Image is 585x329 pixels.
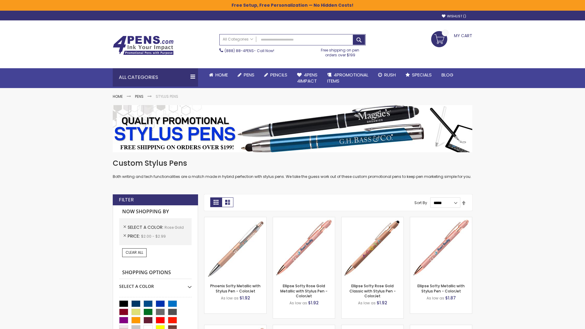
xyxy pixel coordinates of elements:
[437,68,458,82] a: Blog
[119,279,192,289] div: Select A Color
[441,72,453,78] span: Blog
[442,14,466,19] a: Wishlist
[165,225,184,230] span: Rose Gold
[358,300,376,306] span: As low as
[113,158,472,168] h1: Custom Stylus Pens
[141,234,166,239] span: $2.00 - $2.99
[412,72,432,78] span: Specials
[417,283,465,293] a: Ellipse Softy Metallic with Stylus Pen - ColorJet
[128,224,165,230] span: Select A Color
[401,68,437,82] a: Specials
[342,217,403,279] img: Ellipse Softy Rose Gold Classic with Stylus Pen - ColorJet-Rose Gold
[204,217,266,279] img: Phoenix Softy Metallic with Stylus Pen - ColorJet-Rose gold
[410,217,472,222] a: Ellipse Softy Metallic with Stylus Pen - ColorJet-Rose Gold
[210,283,261,293] a: Phoenix Softy Metallic with Stylus Pen - ColorJet
[119,205,192,218] strong: Now Shopping by
[113,36,174,55] img: 4Pens Custom Pens and Promotional Products
[289,300,307,306] span: As low as
[315,45,366,58] div: Free shipping on pen orders over $199
[445,295,456,301] span: $1.87
[204,68,233,82] a: Home
[373,68,401,82] a: Rush
[427,295,444,301] span: As low as
[259,68,292,82] a: Pencils
[342,217,403,222] a: Ellipse Softy Rose Gold Classic with Stylus Pen - ColorJet-Rose Gold
[384,72,396,78] span: Rush
[113,105,472,152] img: Stylus Pens
[233,68,259,82] a: Pens
[270,72,287,78] span: Pencils
[220,34,256,44] a: All Categories
[239,295,250,301] span: $1.92
[113,68,198,87] div: All Categories
[119,266,192,279] strong: Shopping Options
[119,196,134,203] strong: Filter
[126,250,143,255] span: Clear All
[215,72,228,78] span: Home
[122,248,147,257] a: Clear All
[327,72,368,84] span: 4PROMOTIONAL ITEMS
[210,197,222,207] strong: Grid
[273,217,335,222] a: Ellipse Softy Rose Gold Metallic with Stylus Pen - ColorJet-Rose Gold
[308,300,319,306] span: $1.92
[204,217,266,222] a: Phoenix Softy Metallic with Stylus Pen - ColorJet-Rose gold
[113,94,123,99] a: Home
[297,72,317,84] span: 4Pens 4impact
[225,48,274,53] span: - Call Now!
[244,72,254,78] span: Pens
[322,68,373,88] a: 4PROMOTIONALITEMS
[292,68,322,88] a: 4Pens4impact
[221,295,239,301] span: As low as
[128,233,141,239] span: Price
[273,217,335,279] img: Ellipse Softy Rose Gold Metallic with Stylus Pen - ColorJet-Rose Gold
[135,94,144,99] a: Pens
[377,300,387,306] span: $1.92
[280,283,328,298] a: Ellipse Softy Rose Gold Metallic with Stylus Pen - ColorJet
[414,200,427,205] label: Sort By
[156,94,178,99] strong: Stylus Pens
[225,48,254,53] a: (888) 88-4PENS
[223,37,253,42] span: All Categories
[410,217,472,279] img: Ellipse Softy Metallic with Stylus Pen - ColorJet-Rose Gold
[349,283,396,298] a: Ellipse Softy Rose Gold Classic with Stylus Pen - ColorJet
[113,158,472,179] div: Both writing and tech functionalities are a match made in hybrid perfection with stylus pens. We ...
